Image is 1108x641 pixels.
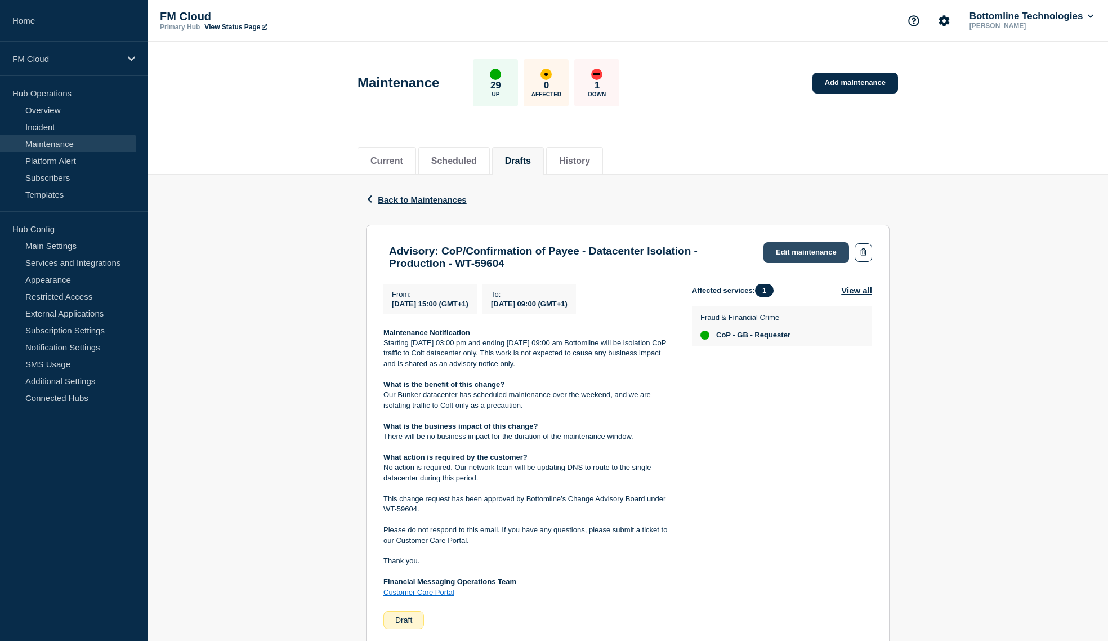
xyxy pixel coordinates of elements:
[544,80,549,91] p: 0
[531,91,561,97] p: Affected
[392,300,468,308] span: [DATE] 15:00 (GMT+1)
[932,9,956,33] button: Account settings
[716,331,790,340] span: CoP - GB - Requester
[392,290,468,299] p: From :
[383,390,674,411] p: Our Bunker datacenter has scheduled maintenance over the weekend, and we are isolating traffic to...
[383,462,674,483] p: No action is required. Our network team will be updating DNS to route to the single datacenter du...
[505,156,531,166] button: Drafts
[763,242,849,263] a: Edit maintenance
[490,69,501,80] div: up
[431,156,477,166] button: Scheduled
[160,10,385,23] p: FM Cloud
[366,195,467,204] button: Back to Maintenances
[389,245,752,270] h3: Advisory: CoP/Confirmation of Payee - Datacenter Isolation - Production - WT-59604
[559,156,590,166] button: History
[967,22,1084,30] p: [PERSON_NAME]
[812,73,898,94] a: Add maintenance
[383,525,674,546] p: Please do not respond to this email. If you have any questions, please submit a ticket to our Cus...
[383,611,424,629] div: Draft
[383,494,674,515] p: This change request has been approved by Bottomline’s Change Advisory Board under WT-59604.
[383,556,674,566] p: Thank you.
[595,80,600,91] p: 1
[841,284,872,297] button: View all
[491,290,568,299] p: To :
[540,69,552,80] div: affected
[700,313,790,322] p: Fraud & Financial Crime
[967,11,1096,22] button: Bottomline Technologies
[902,9,926,33] button: Support
[692,284,779,297] span: Affected services:
[491,300,568,308] span: [DATE] 09:00 (GMT+1)
[700,331,709,340] div: up
[383,453,528,461] strong: What action is required by the customer?
[370,156,403,166] button: Current
[383,588,454,597] a: Customer Care Portal
[591,69,602,80] div: down
[383,422,538,430] strong: What is the business impact of this change?
[12,54,120,64] p: FM Cloud
[204,23,267,31] a: View Status Page
[755,284,774,297] span: 1
[383,380,504,389] strong: What is the benefit of this change?
[383,338,674,369] p: Starting [DATE] 03:00 pm and ending [DATE] 09:00 am Bottomline will be isolation CoP traffic to C...
[383,431,674,442] p: There will be no business impact for the duration of the maintenance window.
[358,75,439,91] h1: Maintenance
[383,328,470,337] strong: Maintenance Notification
[383,577,516,586] strong: Financial Messaging Operations Team
[378,195,467,204] span: Back to Maintenances
[490,80,501,91] p: 29
[588,91,606,97] p: Down
[492,91,499,97] p: Up
[160,23,200,31] p: Primary Hub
